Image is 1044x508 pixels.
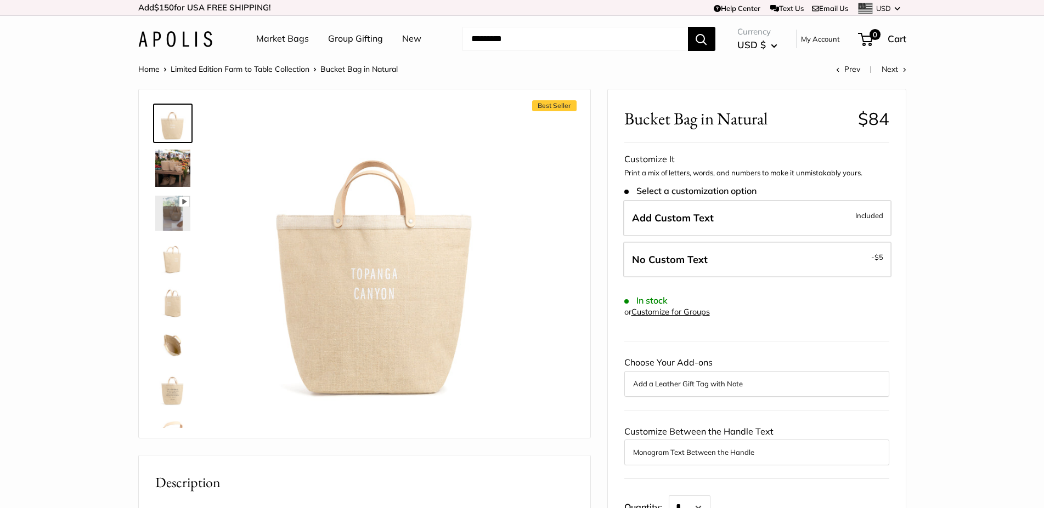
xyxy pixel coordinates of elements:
[624,305,710,319] div: or
[633,446,881,459] button: Monogram Text Between the Handle
[836,64,860,74] a: Prev
[633,377,881,390] button: Add a Leather Gift Tag with Note
[737,36,777,54] button: USD $
[462,27,688,51] input: Search...
[153,281,193,321] a: Bucket Bag in Natural
[153,104,193,143] a: Bucket Bag in Natural
[714,4,760,13] a: Help Center
[632,253,708,266] span: No Custom Text
[328,31,383,47] a: Group Gifting
[155,327,190,362] img: Bucket Bag in Natural
[153,193,193,233] a: Bucket Bag in Natural
[874,253,883,261] span: $5
[624,355,889,396] div: Choose Your Add-ons
[624,168,889,179] p: Print a mix of letters, words, and numbers to make it unmistakably yours.
[812,4,848,13] a: Email Us
[876,4,891,13] span: USD
[869,29,880,40] span: 0
[153,413,193,452] a: Bucket Bag in Natural
[138,64,160,74] a: Home
[801,32,840,45] a: My Account
[154,2,174,13] span: $150
[320,64,398,74] span: Bucket Bag in Natural
[623,242,891,278] label: Leave Blank
[632,212,714,224] span: Add Custom Text
[153,325,193,364] a: Bucket Bag in Natural
[882,64,906,74] a: Next
[153,237,193,277] a: Bucket Bag in Natural
[888,33,906,44] span: Cart
[859,30,906,48] a: 0 Cart
[623,200,891,236] label: Add Custom Text
[155,283,190,318] img: Bucket Bag in Natural
[858,108,889,129] span: $84
[153,147,193,189] a: Bucket Bag in Natural
[624,109,850,129] span: Bucket Bag in Natural
[624,186,757,196] span: Select a customization option
[155,415,190,450] img: Bucket Bag in Natural
[871,250,883,264] span: -
[532,100,577,111] span: Best Seller
[624,151,889,168] div: Customize It
[155,150,190,187] img: Bucket Bag in Natural
[631,307,710,317] a: Customize for Groups
[138,31,212,47] img: Apolis
[737,39,766,50] span: USD $
[155,472,574,493] h2: Description
[855,209,883,222] span: Included
[624,424,889,465] div: Customize Between the Handle Text
[155,106,190,141] img: Bucket Bag in Natural
[624,295,668,306] span: In stock
[153,369,193,408] a: Bucket Bag in Natural
[171,64,309,74] a: Limited Edition Farm to Table Collection
[155,196,190,231] img: Bucket Bag in Natural
[737,24,777,39] span: Currency
[770,4,804,13] a: Text Us
[688,27,715,51] button: Search
[138,62,398,76] nav: Breadcrumb
[155,239,190,275] img: Bucket Bag in Natural
[256,31,309,47] a: Market Bags
[402,31,421,47] a: New
[227,106,529,408] img: Bucket Bag in Natural
[155,371,190,406] img: Bucket Bag in Natural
